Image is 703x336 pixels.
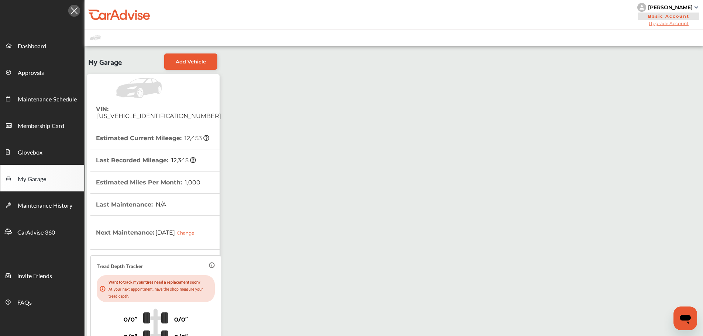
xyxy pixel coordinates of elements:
[637,3,646,12] img: knH8PDtVvWoAbQRylUukY18CTiRevjo20fAtgn5MLBQj4uumYvk2MzTtcAIzfGAtb1XOLVMAvhLuqoNAbL4reqehy0jehNKdM...
[638,13,699,20] span: Basic Account
[96,172,200,193] th: Estimated Miles Per Month :
[17,228,55,238] span: CarAdvise 360
[174,313,188,324] p: 0/0"
[18,42,46,51] span: Dashboard
[17,298,32,308] span: FAQs
[96,112,221,119] span: [US_VEHICLE_IDENTIFICATION_NUMBER]
[648,4,693,11] div: [PERSON_NAME]
[0,85,84,112] a: Maintenance Schedule
[18,68,44,78] span: Approvals
[0,59,84,85] a: Approvals
[92,78,165,98] img: Vehicle
[96,98,221,127] th: VIN :
[17,271,52,281] span: Invite Friends
[18,174,46,184] span: My Garage
[637,21,700,26] span: Upgrade Account
[96,127,209,149] th: Estimated Current Mileage :
[155,201,166,208] span: N/A
[90,33,101,42] img: placeholder_car.fcab19be.svg
[184,179,200,186] span: 1,000
[673,306,697,330] iframe: Button to launch messaging window
[108,285,212,299] p: At your next appointment, have the shop measure your tread depth.
[695,6,698,8] img: sCxJUJ+qAmfqhQGDUl18vwLg4ZYJ6CxN7XmbOMBAAAAAElFTkSuQmCC
[97,261,143,270] p: Tread Depth Tracker
[176,59,206,65] span: Add Vehicle
[18,148,42,157] span: Glovebox
[177,230,198,236] div: Change
[18,121,64,131] span: Membership Card
[108,278,212,285] p: Want to track if your tires need a replacement soon?
[124,313,137,324] p: 0/0"
[96,216,200,249] th: Next Maintenance :
[96,149,196,171] th: Last Recorded Mileage :
[96,194,166,215] th: Last Maintenance :
[68,5,80,17] img: Icon.5fd9dcc7.svg
[0,32,84,59] a: Dashboard
[88,53,122,70] span: My Garage
[0,165,84,191] a: My Garage
[154,223,200,242] span: [DATE]
[18,95,77,104] span: Maintenance Schedule
[0,138,84,165] a: Glovebox
[0,191,84,218] a: Maintenance History
[170,157,196,164] span: 12,345
[183,135,209,142] span: 12,453
[164,53,217,70] a: Add Vehicle
[18,201,72,211] span: Maintenance History
[0,112,84,138] a: Membership Card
